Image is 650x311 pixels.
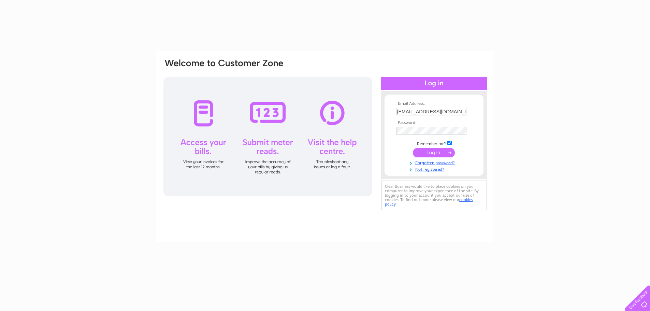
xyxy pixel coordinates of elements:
[385,197,473,207] a: cookies policy
[394,101,474,106] th: Email Address:
[394,121,474,125] th: Password:
[413,148,455,157] input: Submit
[396,166,474,172] a: Not registered?
[394,140,474,146] td: Remember me?
[396,159,474,166] a: Forgotten password?
[381,181,487,210] div: Clear Business would like to place cookies on your computer to improve your experience of the sit...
